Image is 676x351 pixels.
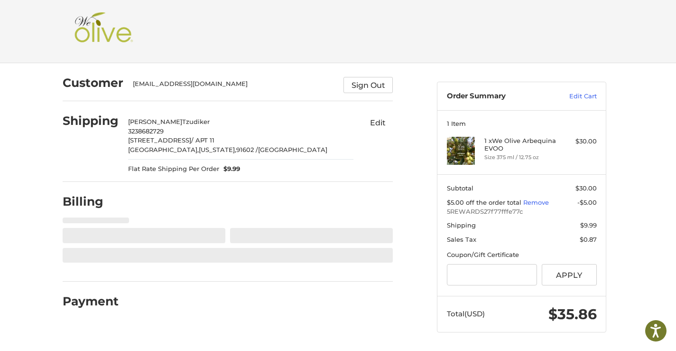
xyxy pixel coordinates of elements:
button: Sign Out [343,77,393,93]
span: 3238682729 [128,127,164,135]
div: Coupon/Gift Certificate [447,250,597,260]
div: $30.00 [559,137,597,146]
input: Gift Certificate or Coupon Code [447,264,537,285]
a: Remove [523,199,549,206]
h2: Billing [63,194,118,209]
span: Flat Rate Shipping Per Order [128,164,219,174]
button: Edit [362,115,393,130]
span: [PERSON_NAME] [128,118,182,125]
button: Apply [542,264,597,285]
span: [US_STATE], [199,146,236,153]
a: Edit Cart [549,92,597,101]
span: -$5.00 [577,199,597,206]
h2: Customer [63,76,123,90]
span: [GEOGRAPHIC_DATA], [128,146,199,153]
span: 5REWARDS27f77fffe77c [447,207,597,217]
span: $30.00 [575,184,597,192]
span: [GEOGRAPHIC_DATA] [258,146,327,153]
h2: Shipping [63,114,119,128]
h4: 1 x We Olive Arbequina EVOO [484,137,557,152]
span: Shipping [447,221,476,229]
img: Shop We Olive [72,12,136,50]
p: We're away right now. Please check back later! [13,14,107,22]
span: [STREET_ADDRESS] [128,136,191,144]
span: $9.99 [219,164,241,174]
span: / APT 11 [191,136,214,144]
span: $5.00 off the order total [447,199,523,206]
h2: Payment [63,294,119,309]
span: Tzudiker [182,118,210,125]
button: Open LiveChat chat widget [109,12,120,24]
div: [EMAIL_ADDRESS][DOMAIN_NAME] [133,79,334,93]
span: Total (USD) [447,309,485,318]
span: Sales Tax [447,236,476,243]
span: $0.87 [580,236,597,243]
span: $35.86 [548,305,597,323]
span: $9.99 [580,221,597,229]
span: 91602 / [236,146,258,153]
span: Subtotal [447,184,473,192]
h3: Order Summary [447,92,549,101]
h3: 1 Item [447,120,597,127]
li: Size 375 ml / 12.75 oz [484,153,557,161]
